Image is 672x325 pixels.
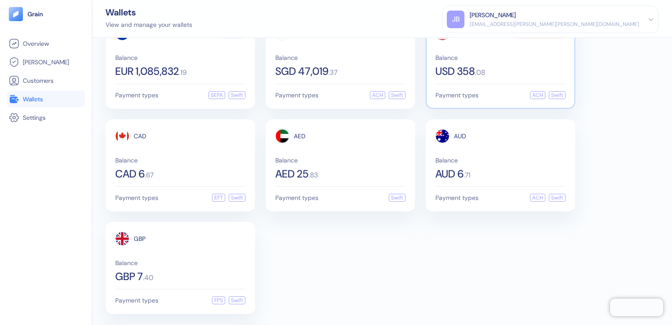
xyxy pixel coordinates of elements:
[115,271,143,282] span: GBP 7
[145,172,153,179] span: . 67
[464,172,471,179] span: . 71
[275,66,329,77] span: SGD 47,019
[275,157,405,163] span: Balance
[115,297,158,303] span: Payment types
[389,194,405,202] div: Swift
[610,299,663,316] iframe: Chatra live chat
[454,133,466,139] span: AUD
[435,169,464,179] span: AUD 6
[9,75,83,86] a: Customers
[23,113,46,122] span: Settings
[23,58,69,66] span: [PERSON_NAME]
[115,92,158,98] span: Payment types
[549,91,566,99] div: Swift
[179,69,186,76] span: . 19
[115,169,145,179] span: CAD 6
[106,8,192,17] div: Wallets
[435,157,566,163] span: Balance
[9,38,83,49] a: Overview
[229,296,245,304] div: Swift
[370,91,385,99] div: ACH
[275,195,318,201] span: Payment types
[134,236,146,242] span: GBP
[212,194,225,202] div: EFT
[294,133,306,139] span: AED
[212,296,225,304] div: FPS
[389,91,405,99] div: Swift
[143,274,153,281] span: . 40
[115,260,245,266] span: Balance
[115,66,179,77] span: EUR 1,085,832
[309,172,318,179] span: . 83
[9,7,23,21] img: logo-tablet-V2.svg
[106,20,192,30] div: View and manage your wallets
[23,76,54,85] span: Customers
[470,20,639,28] div: [EMAIL_ADDRESS][PERSON_NAME][PERSON_NAME][DOMAIN_NAME]
[27,11,44,17] img: logo
[275,92,318,98] span: Payment types
[23,39,49,48] span: Overview
[229,91,245,99] div: Swift
[229,194,245,202] div: Swift
[435,195,478,201] span: Payment types
[9,57,83,67] a: [PERSON_NAME]
[435,92,478,98] span: Payment types
[475,69,485,76] span: . 08
[447,11,464,28] div: JB
[115,195,158,201] span: Payment types
[530,194,545,202] div: ACH
[275,169,309,179] span: AED 25
[115,157,245,163] span: Balance
[470,11,516,20] div: [PERSON_NAME]
[275,55,405,61] span: Balance
[549,194,566,202] div: Swift
[435,66,475,77] span: USD 358
[208,91,225,99] div: SEPA
[530,91,545,99] div: ACH
[9,112,83,123] a: Settings
[115,55,245,61] span: Balance
[329,69,337,76] span: . 37
[9,94,83,104] a: Wallets
[435,55,566,61] span: Balance
[23,95,43,103] span: Wallets
[134,133,146,139] span: CAD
